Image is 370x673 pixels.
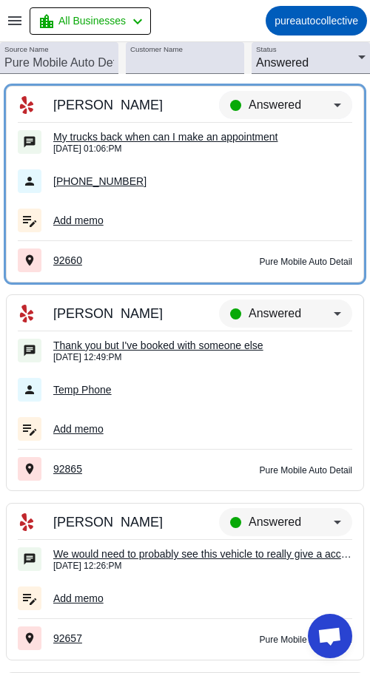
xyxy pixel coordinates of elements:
span: All Businesses [58,15,126,27]
div: [PERSON_NAME] [53,515,203,529]
div: Add memo [53,419,352,439]
div: Thank you but I've booked with someone else [53,339,352,352]
span: pureautocollective [275,15,358,27]
div: 92657 [53,629,203,648]
mat-icon: menu [6,12,24,30]
mat-label: Status [256,45,277,53]
mat-label: Source Name [4,45,49,53]
div: Pure Mobile Auto Detail [218,464,352,477]
button: All Businesses [30,7,151,35]
mat-icon: Yelp [18,96,36,114]
div: [PERSON_NAME] [53,307,203,320]
span: Answered [249,307,301,319]
div: Open chat [308,614,352,658]
div: Pure Mobile Auto Detail [218,633,352,646]
div: Add memo [53,211,352,230]
div: 92660 [53,251,203,270]
div: [DATE] 12:49:PM [53,352,352,362]
mat-icon: chevron_left [129,13,147,30]
div: [DATE] 01:06:PM [53,143,352,154]
input: Pure Mobile Auto Detail [4,54,114,72]
a: Temp Phone [53,381,112,399]
div: [PERSON_NAME] [53,98,203,112]
div: Pure Mobile Auto Detail [218,255,352,268]
div: [DATE] 12:26:PM [53,561,352,571]
div: 92865 [53,459,203,478]
span: Answered [249,98,301,111]
mat-icon: location_city [38,13,55,30]
span: Answered [256,56,309,69]
div: My trucks back when can I make an appointment [53,130,352,143]
div: We would need to probably see this vehicle to really give a accurate price for the paint correcti... [53,547,352,561]
mat-icon: Yelp [18,513,36,531]
a: [PHONE_NUMBER] [53,172,147,190]
button: pureautocollective [266,6,367,35]
mat-label: Customer Name [130,45,183,53]
span: Answered [249,515,301,528]
div: Add memo [53,589,352,608]
mat-icon: Yelp [18,305,36,322]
